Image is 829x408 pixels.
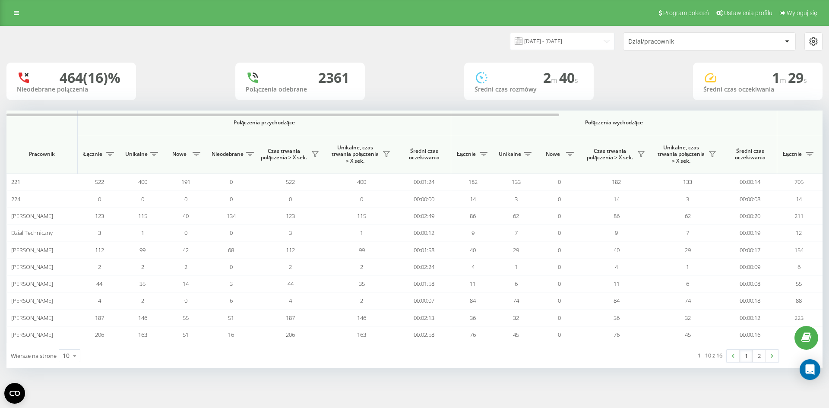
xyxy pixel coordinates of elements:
[183,314,189,322] span: 55
[475,86,583,93] div: Średni czas rozmówy
[359,246,365,254] span: 99
[663,9,709,16] span: Program poleceń
[796,297,802,304] span: 88
[138,331,147,338] span: 163
[100,119,428,126] span: Połączenia przychodzące
[289,297,292,304] span: 4
[95,212,104,220] span: 123
[330,144,380,164] span: Unikalne, czas trwania połączenia > X sek.
[558,178,561,186] span: 0
[288,280,294,288] span: 44
[397,259,451,275] td: 00:02:24
[558,195,561,203] span: 0
[543,68,559,87] span: 2
[515,263,518,271] span: 1
[11,212,53,220] span: [PERSON_NAME]
[95,331,104,338] span: 206
[11,263,53,271] span: [PERSON_NAME]
[289,195,292,203] span: 0
[141,297,144,304] span: 2
[614,246,620,254] span: 40
[95,314,104,322] span: 187
[138,212,147,220] span: 115
[515,229,518,237] span: 7
[615,263,618,271] span: 4
[397,225,451,241] td: 00:00:12
[686,229,689,237] span: 7
[397,190,451,207] td: 00:00:00
[98,263,101,271] span: 2
[98,195,101,203] span: 0
[703,86,812,93] div: Średni czas oczekiwania
[230,229,233,237] span: 0
[471,263,475,271] span: 4
[230,263,233,271] span: 0
[614,280,620,288] span: 11
[11,314,53,322] span: [PERSON_NAME]
[228,314,234,322] span: 51
[286,314,295,322] span: 187
[730,148,770,161] span: Średni czas oczekiwania
[559,68,578,87] span: 40
[397,275,451,292] td: 00:01:58
[614,212,620,220] span: 86
[470,246,476,254] span: 40
[797,263,801,271] span: 6
[686,263,689,271] span: 1
[286,331,295,338] span: 206
[512,178,521,186] span: 133
[685,331,691,338] span: 45
[499,151,521,158] span: Unikalne
[513,314,519,322] span: 32
[397,241,451,258] td: 00:01:58
[357,314,366,322] span: 146
[513,212,519,220] span: 62
[82,151,104,158] span: Łącznie
[11,280,53,288] span: [PERSON_NAME]
[558,280,561,288] span: 0
[227,212,236,220] span: 134
[800,359,820,380] div: Open Intercom Messenger
[628,38,731,45] div: Dział/pracownik
[612,178,621,186] span: 182
[471,119,757,126] span: Połączenia wychodzące
[318,70,349,86] div: 2361
[471,229,475,237] span: 9
[212,151,244,158] span: Nieodebrane
[685,212,691,220] span: 62
[551,76,559,85] span: m
[397,310,451,326] td: 00:02:13
[614,331,620,338] span: 76
[558,263,561,271] span: 0
[63,351,70,360] div: 10
[184,263,187,271] span: 2
[95,246,104,254] span: 112
[95,178,104,186] span: 522
[724,9,772,16] span: Ustawienia profilu
[796,229,802,237] span: 12
[685,297,691,304] span: 74
[513,331,519,338] span: 45
[513,297,519,304] span: 74
[228,331,234,338] span: 16
[782,151,803,158] span: Łącznie
[723,292,777,309] td: 00:00:18
[515,195,518,203] span: 3
[470,297,476,304] span: 84
[794,314,804,322] span: 223
[723,310,777,326] td: 00:00:12
[138,314,147,322] span: 146
[357,331,366,338] span: 163
[558,212,561,220] span: 0
[11,195,20,203] span: 224
[794,178,804,186] span: 705
[470,280,476,288] span: 11
[138,178,147,186] span: 400
[796,195,802,203] span: 14
[98,229,101,237] span: 3
[468,178,478,186] span: 182
[228,246,234,254] span: 68
[723,225,777,241] td: 00:00:19
[723,326,777,343] td: 00:00:16
[230,280,233,288] span: 3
